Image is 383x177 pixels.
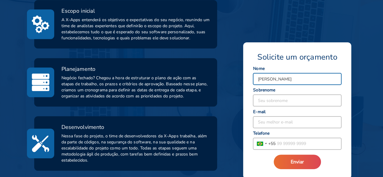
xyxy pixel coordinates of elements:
[291,159,304,165] span: Enviar
[61,123,104,131] span: Desenvolvimento
[274,155,321,169] button: Enviar
[268,140,276,147] span: + 55
[257,52,337,62] span: Solicite um orçamento
[32,14,49,34] img: method1_initial_scope.svg
[32,72,49,92] img: method2_planning.svg
[32,133,49,153] img: method3_development.svg
[253,73,341,85] input: Seu nome
[276,138,341,149] input: 99 99999 9999
[253,95,341,106] input: Seu sobrenome
[61,133,210,163] span: Nessa fase do projeto, o time de desenvolvedores da X-Apps trabalha, além da parte de códigos, na...
[61,65,95,73] span: Planejamento
[61,17,210,41] span: A X-Apps entenderá os objetivos e expectativas do seu negócio, reunindo um time de analistas expe...
[61,7,95,15] span: Escopo inicial
[253,116,341,128] input: Seu melhor e-mail
[61,75,210,99] span: Negócio fechado? Chegou a hora de estruturar o plano de ação com as etapas de trabalho, os prazos...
